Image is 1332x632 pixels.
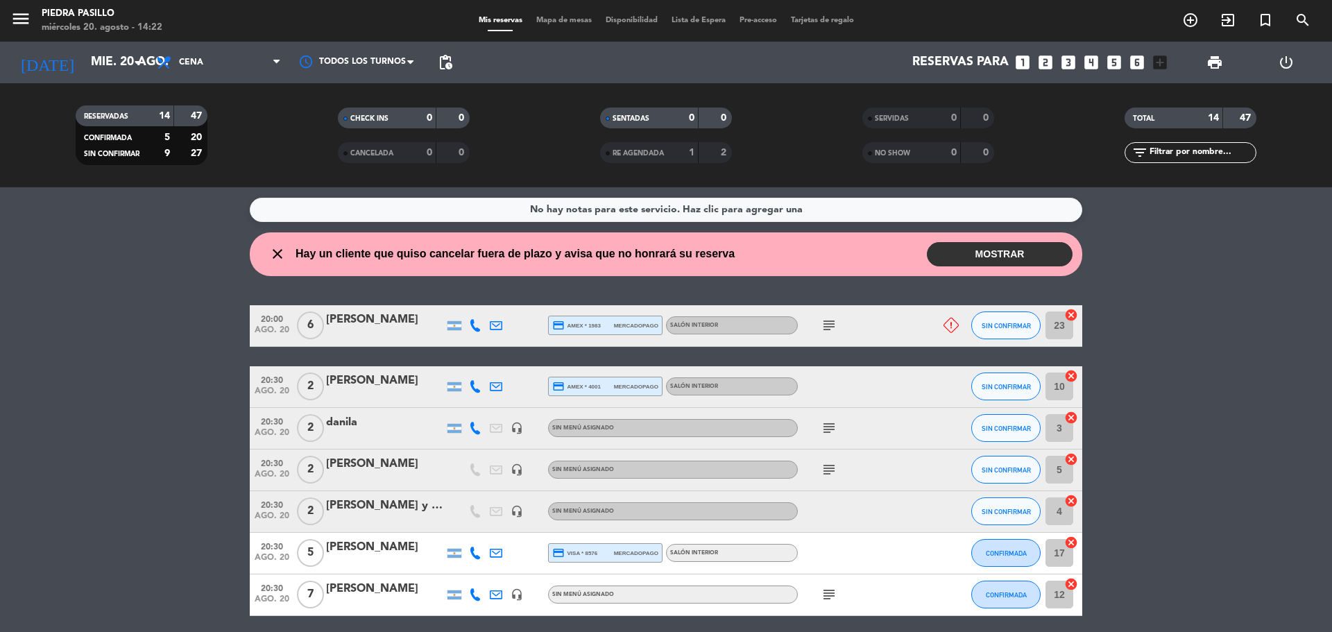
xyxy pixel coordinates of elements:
[875,150,910,157] span: NO SHOW
[1064,369,1078,383] i: cancel
[296,245,735,263] span: Hay un cliente que quiso cancelar fuera de plazo y avisa que no honrará su reserva
[912,55,1009,69] span: Reservas para
[665,17,733,24] span: Lista de Espera
[552,380,565,393] i: credit_card
[255,310,289,326] span: 20:00
[983,113,991,123] strong: 0
[721,148,729,157] strong: 2
[529,17,599,24] span: Mapa de mesas
[10,8,31,29] i: menu
[552,592,614,597] span: Sin menú asignado
[297,311,324,339] span: 6
[1064,411,1078,425] i: cancel
[255,470,289,486] span: ago. 20
[1132,144,1148,161] i: filter_list
[971,311,1041,339] button: SIN CONFIRMAR
[511,463,523,476] i: headset_mic
[297,497,324,525] span: 2
[459,113,467,123] strong: 0
[552,425,614,431] span: Sin menú asignado
[437,54,454,71] span: pending_actions
[84,113,128,120] span: RESERVADAS
[1240,113,1254,123] strong: 47
[552,547,565,559] i: credit_card
[129,54,146,71] i: arrow_drop_down
[614,382,658,391] span: mercadopago
[255,496,289,512] span: 20:30
[297,414,324,442] span: 2
[350,115,388,122] span: CHECK INS
[552,467,614,472] span: Sin menú asignado
[1014,53,1032,71] i: looks_one
[297,373,324,400] span: 2
[971,373,1041,400] button: SIN CONFIRMAR
[511,505,523,518] i: headset_mic
[1082,53,1100,71] i: looks_4
[255,511,289,527] span: ago. 20
[986,591,1027,599] span: CONFIRMADA
[326,497,444,515] div: [PERSON_NAME] y [PERSON_NAME]
[1250,42,1322,83] div: LOG OUT
[297,456,324,484] span: 2
[42,21,162,35] div: miércoles 20. agosto - 14:22
[10,8,31,34] button: menu
[1206,54,1223,71] span: print
[191,133,205,142] strong: 20
[1036,53,1054,71] i: looks_two
[971,414,1041,442] button: SIN CONFIRMAR
[255,413,289,429] span: 20:30
[983,148,991,157] strong: 0
[951,113,957,123] strong: 0
[1208,113,1219,123] strong: 14
[326,580,444,598] div: [PERSON_NAME]
[350,150,393,157] span: CANCELADA
[613,150,664,157] span: RE AGENDADA
[326,413,444,432] div: danila
[191,111,205,121] strong: 47
[326,538,444,556] div: [PERSON_NAME]
[191,148,205,158] strong: 27
[1257,12,1274,28] i: turned_in_not
[927,242,1073,266] button: MOSTRAR
[427,113,432,123] strong: 0
[1128,53,1146,71] i: looks_6
[784,17,861,24] span: Tarjetas de regalo
[269,246,286,262] i: close
[552,319,601,332] span: amex * 1983
[689,113,694,123] strong: 0
[1295,12,1311,28] i: search
[821,461,837,478] i: subject
[255,579,289,595] span: 20:30
[255,386,289,402] span: ago. 20
[552,380,601,393] span: amex * 4001
[552,319,565,332] i: credit_card
[1064,536,1078,549] i: cancel
[971,497,1041,525] button: SIN CONFIRMAR
[255,553,289,569] span: ago. 20
[427,148,432,157] strong: 0
[255,371,289,387] span: 20:30
[530,202,803,218] div: No hay notas para este servicio. Haz clic para agregar una
[255,428,289,444] span: ago. 20
[971,456,1041,484] button: SIN CONFIRMAR
[459,148,467,157] strong: 0
[982,466,1031,474] span: SIN CONFIRMAR
[552,547,597,559] span: visa * 8576
[511,588,523,601] i: headset_mic
[689,148,694,157] strong: 1
[1220,12,1236,28] i: exit_to_app
[721,113,729,123] strong: 0
[670,323,718,328] span: Salón Interior
[511,422,523,434] i: headset_mic
[326,311,444,329] div: [PERSON_NAME]
[613,115,649,122] span: SENTADAS
[164,133,170,142] strong: 5
[255,454,289,470] span: 20:30
[1064,308,1078,322] i: cancel
[1064,494,1078,508] i: cancel
[982,383,1031,391] span: SIN CONFIRMAR
[255,538,289,554] span: 20:30
[255,595,289,610] span: ago. 20
[986,549,1027,557] span: CONFIRMADA
[297,581,324,608] span: 7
